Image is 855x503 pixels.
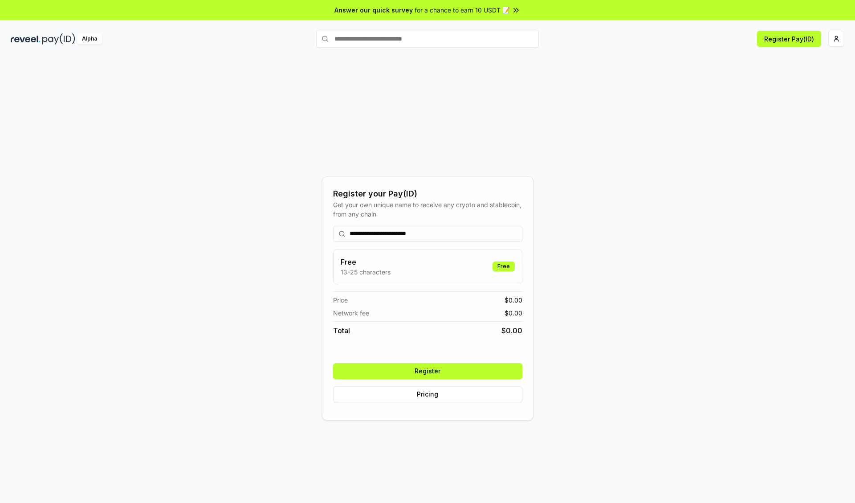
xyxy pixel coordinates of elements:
[341,257,391,267] h3: Free
[333,386,522,402] button: Pricing
[42,33,75,45] img: pay_id
[77,33,102,45] div: Alpha
[333,295,348,305] span: Price
[415,5,510,15] span: for a chance to earn 10 USDT 📝
[505,308,522,318] span: $ 0.00
[341,267,391,277] p: 13-25 characters
[333,325,350,336] span: Total
[493,262,515,271] div: Free
[334,5,413,15] span: Answer our quick survey
[333,308,369,318] span: Network fee
[333,200,522,219] div: Get your own unique name to receive any crypto and stablecoin, from any chain
[757,31,821,47] button: Register Pay(ID)
[333,363,522,379] button: Register
[505,295,522,305] span: $ 0.00
[11,33,41,45] img: reveel_dark
[501,325,522,336] span: $ 0.00
[333,188,522,200] div: Register your Pay(ID)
